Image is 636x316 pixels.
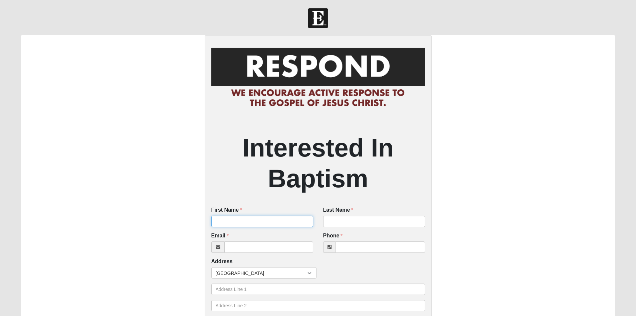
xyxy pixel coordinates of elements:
label: First Name [211,206,242,214]
label: Phone [323,232,343,240]
input: Address Line 1 [211,284,425,295]
label: Address [211,258,233,266]
h2: Interested In Baptism [211,132,425,194]
img: Church of Eleven22 Logo [308,8,328,28]
label: Email [211,232,229,240]
input: Address Line 2 [211,300,425,311]
img: RespondCardHeader.png [211,42,425,113]
label: Last Name [323,206,354,214]
span: [GEOGRAPHIC_DATA] [216,268,307,279]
